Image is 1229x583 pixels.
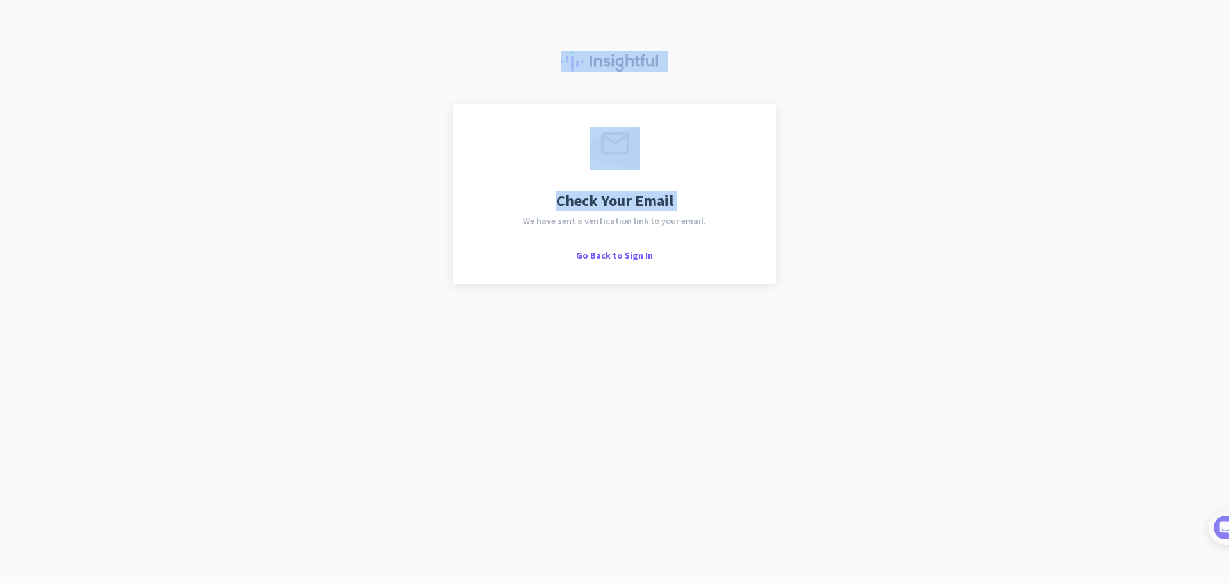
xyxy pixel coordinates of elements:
[556,193,673,209] span: Check Your Email
[523,216,706,225] span: We have sent a verification link to your email.
[590,127,640,170] img: email-sent
[576,250,653,261] span: Go Back to Sign In
[561,51,668,72] img: Insightful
